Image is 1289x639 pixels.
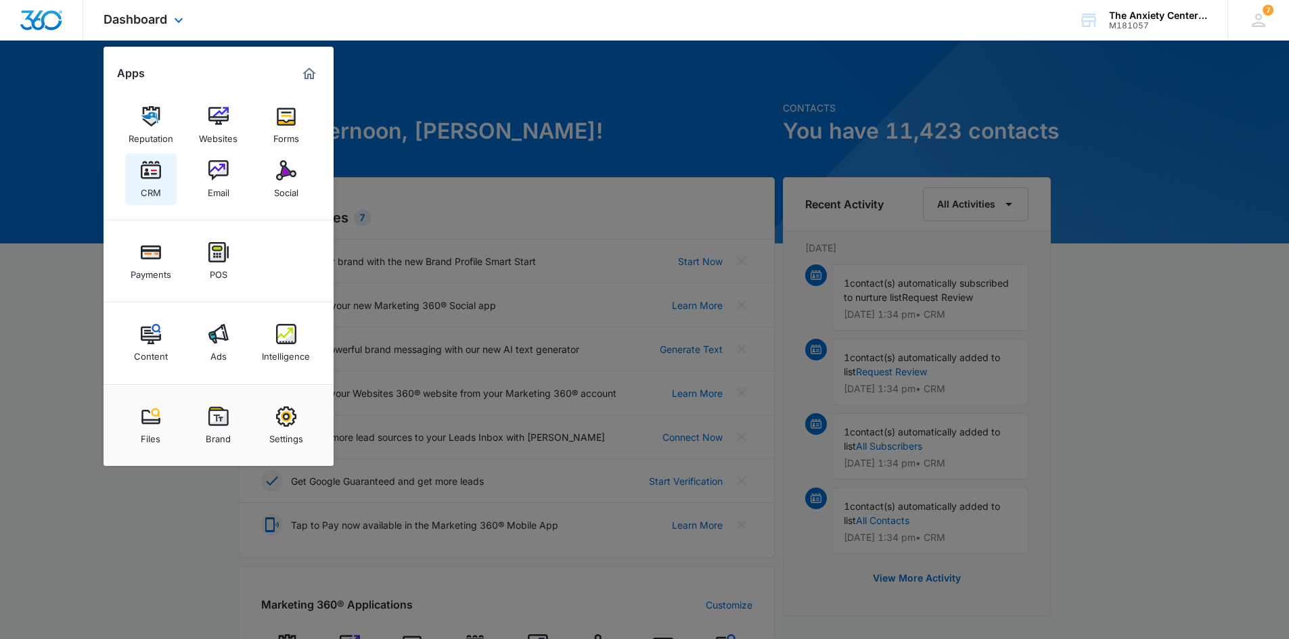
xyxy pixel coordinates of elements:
div: Ads [210,344,227,362]
div: Payments [131,262,171,280]
div: Reputation [129,126,173,144]
div: Social [274,181,298,198]
div: account id [1109,21,1208,30]
h2: Apps [117,67,145,80]
a: Files [125,400,177,451]
div: account name [1109,10,1208,21]
div: POS [210,262,227,280]
a: Intelligence [261,317,312,369]
span: 7 [1263,5,1273,16]
span: Dashboard [104,12,167,26]
div: CRM [141,181,161,198]
a: Websites [193,99,244,151]
a: POS [193,235,244,287]
a: Social [261,153,312,205]
div: notifications count [1263,5,1273,16]
a: Reputation [125,99,177,151]
a: Forms [261,99,312,151]
div: Email [208,181,229,198]
a: CRM [125,153,177,205]
div: Intelligence [262,344,310,362]
div: Files [141,427,160,444]
a: Marketing 360® Dashboard [298,63,320,85]
a: Settings [261,400,312,451]
div: Content [134,344,168,362]
div: Forms [273,126,299,144]
div: Brand [206,427,231,444]
div: Settings [269,427,303,444]
div: Websites [199,126,238,144]
a: Brand [193,400,244,451]
a: Content [125,317,177,369]
a: Payments [125,235,177,287]
a: Email [193,153,244,205]
a: Ads [193,317,244,369]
